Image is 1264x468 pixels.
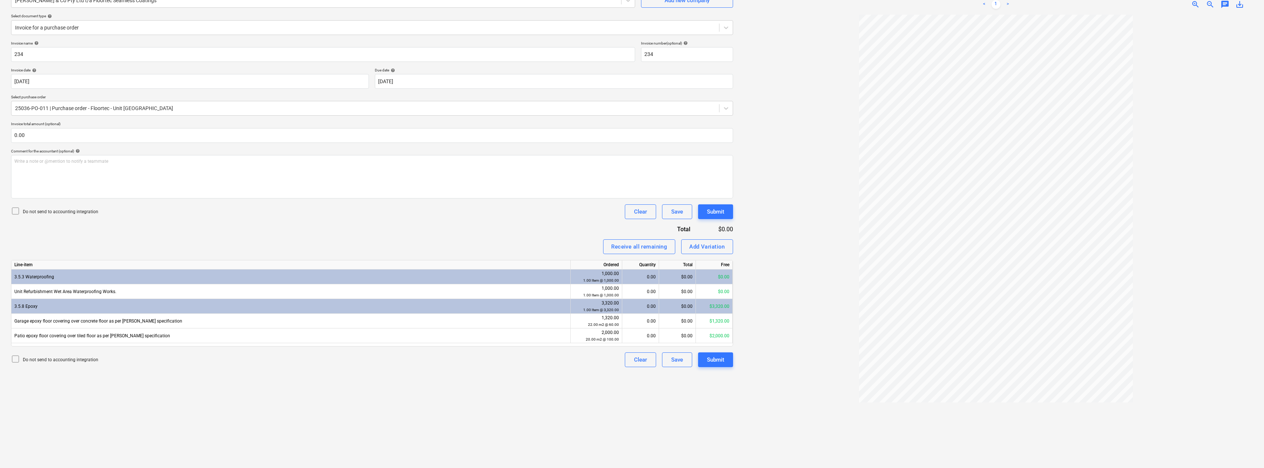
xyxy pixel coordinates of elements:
[625,299,656,314] div: 0.00
[659,284,696,299] div: $0.00
[681,239,733,254] button: Add Variation
[574,314,619,328] div: 1,320.00
[707,355,724,365] div: Submit
[625,284,656,299] div: 0.00
[583,278,619,282] small: 1.00 Item @ 1,000.00
[33,41,39,45] span: help
[11,47,635,62] input: Invoice name
[583,293,619,297] small: 1.00 Item @ 1,000.00
[659,328,696,343] div: $0.00
[574,285,619,299] div: 1,000.00
[696,270,733,284] div: $0.00
[698,204,733,219] button: Submit
[11,128,733,143] input: Invoice total amount (optional)
[662,352,692,367] button: Save
[671,355,683,365] div: Save
[634,207,647,217] div: Clear
[11,95,733,101] p: Select purchase order
[682,41,688,45] span: help
[641,41,733,46] div: Invoice number (optional)
[74,149,80,153] span: help
[611,242,667,251] div: Receive all remaining
[625,314,656,328] div: 0.00
[11,41,635,46] div: Invoice name
[659,299,696,314] div: $0.00
[1227,433,1264,468] iframe: Chat Widget
[11,122,733,128] p: Invoice total amount (optional)
[696,328,733,343] div: $2,000.00
[11,14,733,18] div: Select document type
[574,329,619,343] div: 2,000.00
[11,68,369,73] div: Invoice date
[625,270,656,284] div: 0.00
[389,68,395,73] span: help
[696,299,733,314] div: $3,320.00
[662,204,692,219] button: Save
[634,355,647,365] div: Clear
[637,225,702,233] div: Total
[14,304,38,309] span: 3.5.8 Epoxy
[659,314,696,328] div: $0.00
[11,74,369,89] input: Invoice date not specified
[375,74,733,89] input: Due date not specified
[46,14,52,18] span: help
[11,284,571,299] div: Unit Refurbishment Wet Area Waterproofing Works.
[23,209,98,215] p: Do not send to accounting integration
[707,207,724,217] div: Submit
[625,328,656,343] div: 0.00
[622,260,659,270] div: Quantity
[698,352,733,367] button: Submit
[583,308,619,312] small: 1.00 Item @ 3,320.00
[23,357,98,363] p: Do not send to accounting integration
[588,323,619,327] small: 22.00 m2 @ 60.00
[375,68,733,73] div: Due date
[696,314,733,328] div: $1,320.00
[659,270,696,284] div: $0.00
[696,284,733,299] div: $0.00
[574,300,619,313] div: 3,320.00
[625,352,656,367] button: Clear
[14,274,54,279] span: 3.5.3 Waterproofing
[603,239,675,254] button: Receive all remaining
[574,270,619,284] div: 1,000.00
[641,47,733,62] input: Invoice number
[696,260,733,270] div: Free
[625,204,656,219] button: Clear
[31,68,36,73] span: help
[11,260,571,270] div: Line-item
[11,149,733,154] div: Comment for the accountant (optional)
[11,328,571,343] div: Patio epoxy floor covering over tiled floor as per [PERSON_NAME] specification
[11,314,571,328] div: Garage epoxy floor covering over concrete floor as per [PERSON_NAME] specification
[702,225,733,233] div: $0.00
[659,260,696,270] div: Total
[689,242,725,251] div: Add Variation
[671,207,683,217] div: Save
[571,260,622,270] div: Ordered
[586,337,619,341] small: 20.00 m2 @ 100.00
